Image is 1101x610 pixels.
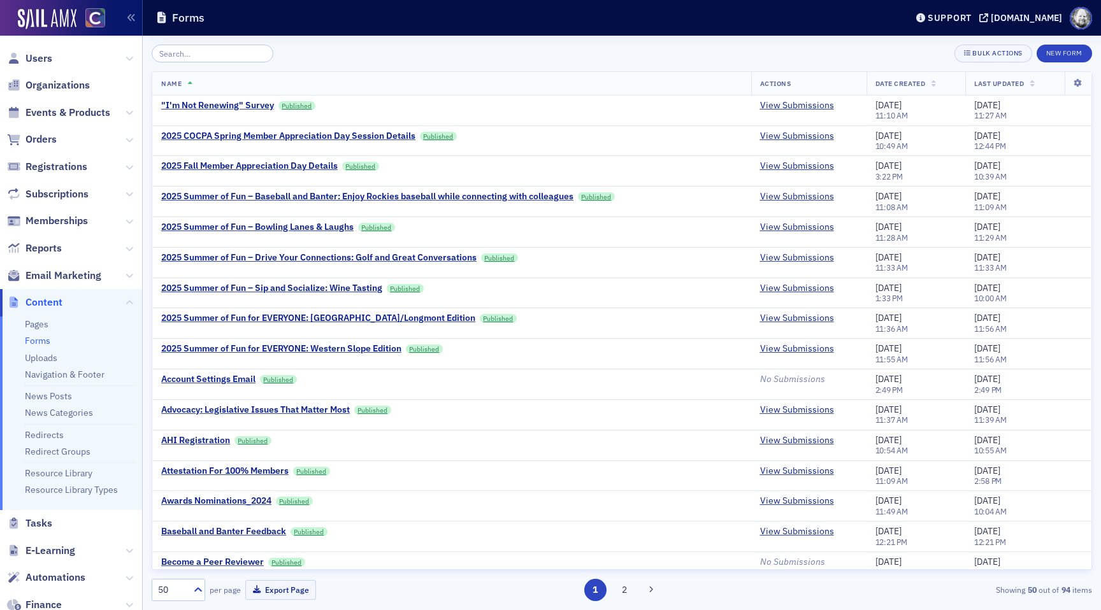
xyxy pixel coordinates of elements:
span: [DATE] [974,252,1000,263]
a: Tasks [7,516,52,530]
a: Published [481,253,518,262]
span: [DATE] [875,373,902,385]
span: [DATE] [974,465,1000,476]
a: Published [268,558,305,567]
time: 2:34 PM [974,567,1002,577]
a: 2025 Summer of Fun for EVERYONE: [GEOGRAPHIC_DATA]/Longmont Edition [161,313,475,324]
a: Published [480,314,517,323]
a: View Submissions [760,191,834,202]
a: Subscriptions [7,187,89,201]
a: Registrations [7,160,87,174]
time: 11:09 AM [974,202,1007,212]
img: SailAMX [85,8,105,28]
a: 2025 Summer of Fun – Baseball and Banter: Enjoy Rockies baseball while connecting with colleagues [161,191,573,202]
label: per page [210,584,241,595]
span: [DATE] [875,282,902,294]
a: Baseball and Banter Feedback [161,526,286,537]
span: [DATE] [974,556,1000,567]
a: View Homepage [76,8,105,30]
time: 11:10 AM [875,110,908,120]
a: View Submissions [760,283,834,294]
button: Export Page [245,580,316,600]
time: 11:08 AM [875,202,908,212]
a: Published [278,101,315,110]
a: Published [354,406,391,415]
a: Become a Peer Reviewer [161,557,264,568]
time: 2:53 PM [875,567,903,577]
a: Users [7,52,52,66]
h1: Forms [172,10,205,25]
a: 2025 Summer of Fun – Bowling Lanes & Laughs [161,222,354,233]
time: 3:22 PM [875,171,903,181]
span: Organizations [25,78,90,92]
a: Account Settings Email [161,374,255,385]
time: 2:58 PM [974,476,1002,486]
span: Events & Products [25,106,110,120]
a: Automations [7,571,85,585]
a: View Submissions [760,343,834,355]
span: [DATE] [974,190,1000,202]
span: [DATE] [875,312,902,323]
a: 2025 Summer of Fun – Sip and Socialize: Wine Tasting [161,283,382,294]
span: Content [25,295,62,309]
time: 11:09 AM [875,476,908,486]
button: [DOMAIN_NAME] [979,13,1067,22]
button: 2 [613,579,635,601]
a: View Submissions [760,404,834,416]
span: Name [161,79,182,88]
a: Forms [25,335,50,346]
span: [DATE] [974,221,1000,232]
a: Attestation For 100% Members [161,465,289,477]
a: Events & Products [7,106,110,120]
time: 2:49 PM [974,385,1002,395]
span: [DATE] [875,556,902,567]
a: Published [406,344,443,353]
span: [DATE] [974,343,1000,354]
button: New Form [1037,45,1092,62]
time: 11:37 AM [875,415,908,425]
span: [DATE] [875,525,902,537]
a: Advocacy: Legislative Issues That Matter Most [161,404,350,416]
a: 2025 Summer of Fun – Drive Your Connections: Golf and Great Conversations [161,252,477,264]
div: 2025 COCPA Spring Member Appreciation Day Session Details [161,131,415,142]
a: Memberships [7,214,88,228]
span: Orders [25,132,57,146]
a: Published [293,467,330,476]
a: Resource Library [25,467,92,479]
a: 2025 Fall Member Appreciation Day Details [161,160,338,172]
a: Published [387,284,424,293]
time: 11:55 AM [875,354,908,364]
div: [DOMAIN_NAME] [991,12,1062,24]
div: No Submissions [760,557,858,568]
div: 2025 Summer of Fun for EVERYONE: Western Slope Edition [161,343,401,355]
a: View Submissions [760,131,834,142]
span: [DATE] [974,130,1000,141]
a: View Submissions [760,495,834,507]
span: [DATE] [875,343,902,354]
a: Resource Library Types [25,484,118,495]
time: 1:33 PM [875,293,903,303]
span: [DATE] [974,312,1000,323]
div: Awards Nominations_2024 [161,495,271,507]
a: "I'm Not Renewing" Survey [161,100,274,111]
a: Redirects [25,429,64,441]
strong: 50 [1025,584,1039,595]
button: Bulk Actions [954,45,1032,62]
input: Search… [152,45,273,62]
a: Uploads [25,352,57,364]
div: AHI Registration [161,435,230,446]
time: 11:33 AM [974,262,1007,273]
div: Bulk Actions [972,50,1022,57]
a: Organizations [7,78,90,92]
time: 12:44 PM [974,141,1006,151]
span: Tasks [25,516,52,530]
img: SailAMX [18,9,76,29]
